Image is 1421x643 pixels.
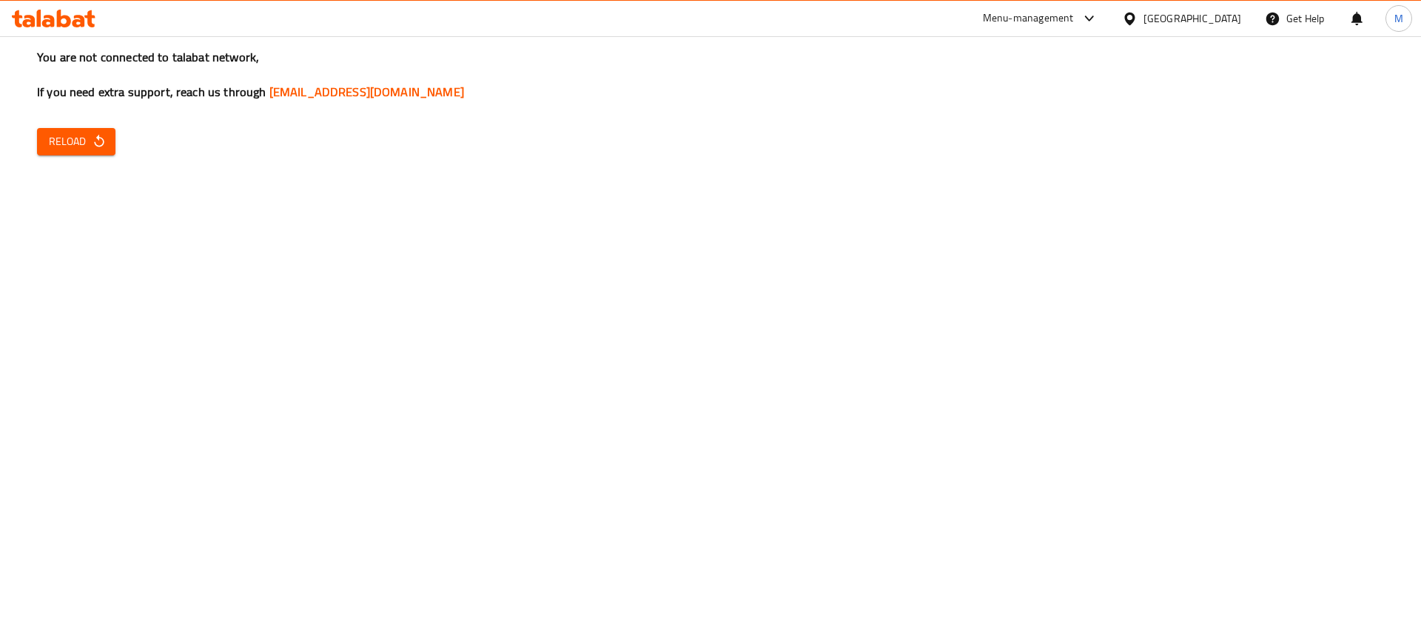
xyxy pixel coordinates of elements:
[37,128,115,155] button: Reload
[37,49,1384,101] h3: You are not connected to talabat network, If you need extra support, reach us through
[49,132,104,151] span: Reload
[1143,10,1241,27] div: [GEOGRAPHIC_DATA]
[983,10,1074,27] div: Menu-management
[269,81,464,103] a: [EMAIL_ADDRESS][DOMAIN_NAME]
[1394,10,1403,27] span: M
